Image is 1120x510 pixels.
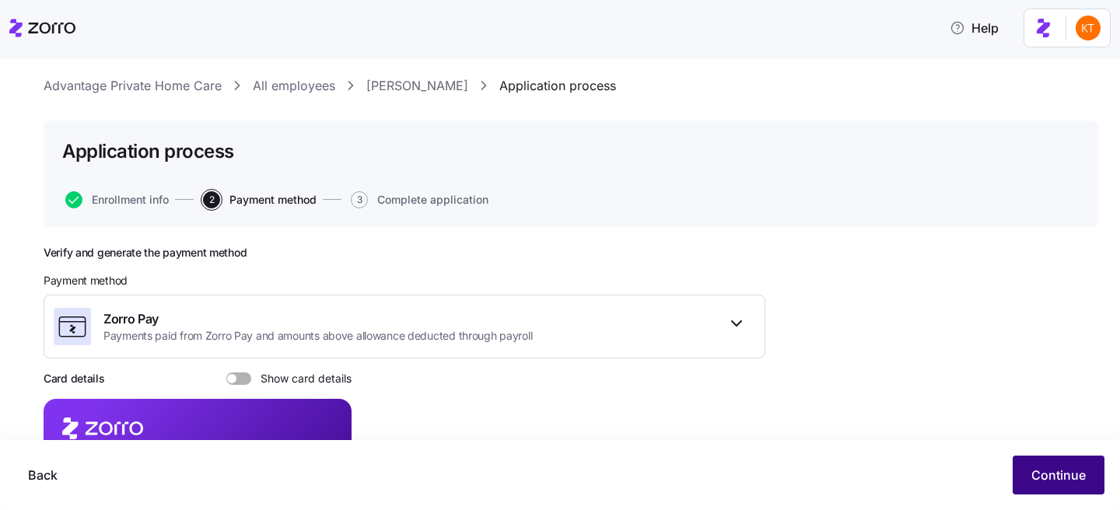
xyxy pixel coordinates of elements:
[62,139,234,163] h1: Application process
[200,191,317,208] a: 2Payment method
[44,246,765,260] h2: Verify and generate the payment method
[203,191,220,208] span: 2
[103,328,532,344] span: Payments paid from Zorro Pay and amounts above allowance deducted through payroll
[62,191,169,208] a: Enrollment info
[16,456,70,494] button: Back
[65,191,169,208] button: Enrollment info
[229,194,317,205] span: Payment method
[28,466,58,484] span: Back
[253,76,335,96] a: All employees
[103,309,532,329] span: Zorro Pay
[351,191,368,208] span: 3
[1031,466,1086,484] span: Continue
[251,372,352,385] span: Show card details
[92,194,169,205] span: Enrollment info
[499,76,616,96] a: Application process
[44,371,105,386] h3: Card details
[203,191,317,208] button: 2Payment method
[348,191,488,208] a: 3Complete application
[1013,456,1104,494] button: Continue
[937,12,1011,44] button: Help
[44,76,222,96] a: Advantage Private Home Care
[1076,16,1101,40] img: aad2ddc74cf02b1998d54877cdc71599
[366,76,468,96] a: [PERSON_NAME]
[377,194,488,205] span: Complete application
[950,19,999,37] span: Help
[44,273,128,288] span: Payment method
[351,191,488,208] button: 3Complete application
